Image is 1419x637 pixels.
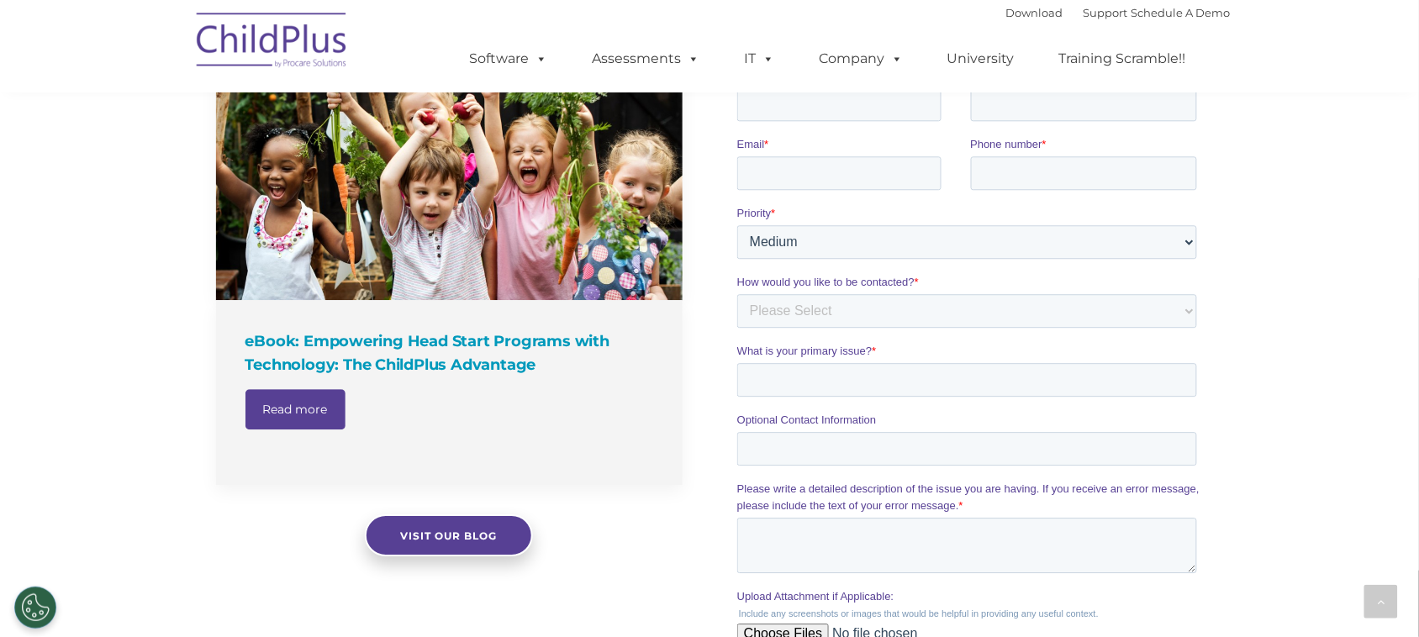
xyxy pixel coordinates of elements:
a: Training Scramble!! [1042,42,1203,76]
a: Software [452,42,564,76]
a: eBook: Empowering Head Start Programs with Technology: The ChildPlus Advantage [216,38,683,300]
a: Assessments [575,42,716,76]
img: ChildPlus by Procare Solutions [188,1,356,85]
a: Visit our blog [365,514,533,556]
a: University [931,42,1031,76]
a: Schedule A Demo [1132,6,1231,19]
a: Support [1084,6,1128,19]
a: Company [802,42,920,76]
h4: eBook: Empowering Head Start Programs with Technology: The ChildPlus Advantage [245,329,657,376]
a: IT [727,42,791,76]
font: | [1006,6,1231,19]
span: Visit our blog [401,529,498,542]
a: Read more [245,389,346,429]
a: Download [1006,6,1063,19]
